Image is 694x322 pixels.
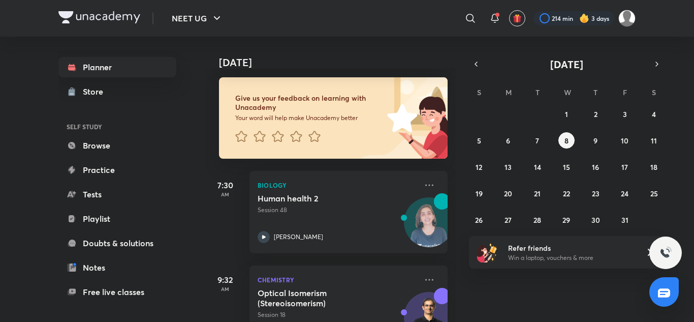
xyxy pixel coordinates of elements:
a: Practice [58,160,176,180]
button: October 5, 2025 [471,132,487,149]
img: streak [579,13,589,23]
abbr: October 19, 2025 [476,189,483,198]
abbr: October 2, 2025 [594,109,597,119]
button: [DATE] [483,57,650,71]
abbr: October 1, 2025 [565,109,568,119]
img: ttu [659,247,672,259]
abbr: Saturday [652,87,656,97]
button: October 20, 2025 [500,185,516,201]
button: October 26, 2025 [471,212,487,228]
p: AM [205,191,245,197]
h5: 7:30 [205,179,245,191]
abbr: October 27, 2025 [504,215,512,225]
button: October 6, 2025 [500,132,516,149]
button: October 19, 2025 [471,185,487,201]
p: Session 18 [258,310,417,319]
abbr: October 20, 2025 [504,189,512,198]
abbr: Sunday [477,87,481,97]
button: October 3, 2025 [617,106,633,122]
a: Browse [58,135,176,156]
p: Win a laptop, vouchers & more [508,253,633,262]
h6: Refer friends [508,243,633,253]
img: feedback_image [353,77,448,159]
img: Avatar [404,203,453,252]
abbr: October 21, 2025 [534,189,541,198]
abbr: October 29, 2025 [562,215,570,225]
abbr: October 7, 2025 [535,136,539,145]
button: October 13, 2025 [500,159,516,175]
abbr: October 3, 2025 [623,109,627,119]
abbr: Friday [623,87,627,97]
a: Tests [58,184,176,204]
button: October 22, 2025 [558,185,575,201]
img: Company Logo [58,11,140,23]
abbr: October 10, 2025 [621,136,628,145]
abbr: October 24, 2025 [621,189,628,198]
abbr: October 12, 2025 [476,162,482,172]
abbr: October 6, 2025 [506,136,510,145]
button: October 1, 2025 [558,106,575,122]
p: Session 48 [258,206,417,215]
abbr: October 18, 2025 [650,162,657,172]
abbr: October 5, 2025 [477,136,481,145]
button: October 2, 2025 [587,106,604,122]
button: October 28, 2025 [529,212,546,228]
abbr: October 22, 2025 [563,189,570,198]
abbr: Thursday [593,87,597,97]
button: October 18, 2025 [646,159,662,175]
a: Playlist [58,209,176,229]
p: Chemistry [258,274,417,286]
button: October 14, 2025 [529,159,546,175]
button: October 12, 2025 [471,159,487,175]
abbr: October 9, 2025 [593,136,597,145]
abbr: Wednesday [564,87,571,97]
a: Free live classes [58,282,176,302]
button: October 11, 2025 [646,132,662,149]
button: October 25, 2025 [646,185,662,201]
abbr: October 17, 2025 [621,162,628,172]
div: Store [83,85,109,98]
abbr: October 23, 2025 [592,189,600,198]
abbr: October 14, 2025 [534,162,541,172]
button: October 10, 2025 [617,132,633,149]
abbr: October 30, 2025 [591,215,600,225]
abbr: October 28, 2025 [533,215,541,225]
button: October 23, 2025 [587,185,604,201]
button: October 16, 2025 [587,159,604,175]
abbr: October 15, 2025 [563,162,570,172]
h6: Give us your feedback on learning with Unacademy [235,94,384,112]
button: October 15, 2025 [558,159,575,175]
button: October 24, 2025 [617,185,633,201]
button: October 4, 2025 [646,106,662,122]
button: October 31, 2025 [617,212,633,228]
button: October 29, 2025 [558,212,575,228]
button: NEET UG [166,8,229,28]
button: October 27, 2025 [500,212,516,228]
img: avatar [513,14,522,23]
abbr: October 4, 2025 [652,109,656,119]
abbr: October 25, 2025 [650,189,658,198]
p: AM [205,286,245,292]
abbr: October 8, 2025 [564,136,569,145]
p: Biology [258,179,417,191]
h5: Optical Isomerism (Stereoisomerism) [258,288,384,308]
button: October 21, 2025 [529,185,546,201]
img: referral [477,242,497,262]
p: [PERSON_NAME] [274,232,323,242]
h5: 9:32 [205,274,245,286]
button: avatar [509,10,525,26]
button: October 30, 2025 [587,212,604,228]
abbr: October 16, 2025 [592,162,599,172]
abbr: October 31, 2025 [621,215,628,225]
abbr: October 26, 2025 [475,215,483,225]
h6: SELF STUDY [58,118,176,135]
button: October 7, 2025 [529,132,546,149]
img: Mahi Singh [618,10,636,27]
abbr: October 11, 2025 [651,136,657,145]
button: October 9, 2025 [587,132,604,149]
a: Notes [58,257,176,278]
h4: [DATE] [219,56,458,69]
a: Planner [58,57,176,77]
abbr: October 13, 2025 [504,162,512,172]
h5: Human health 2 [258,193,384,203]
